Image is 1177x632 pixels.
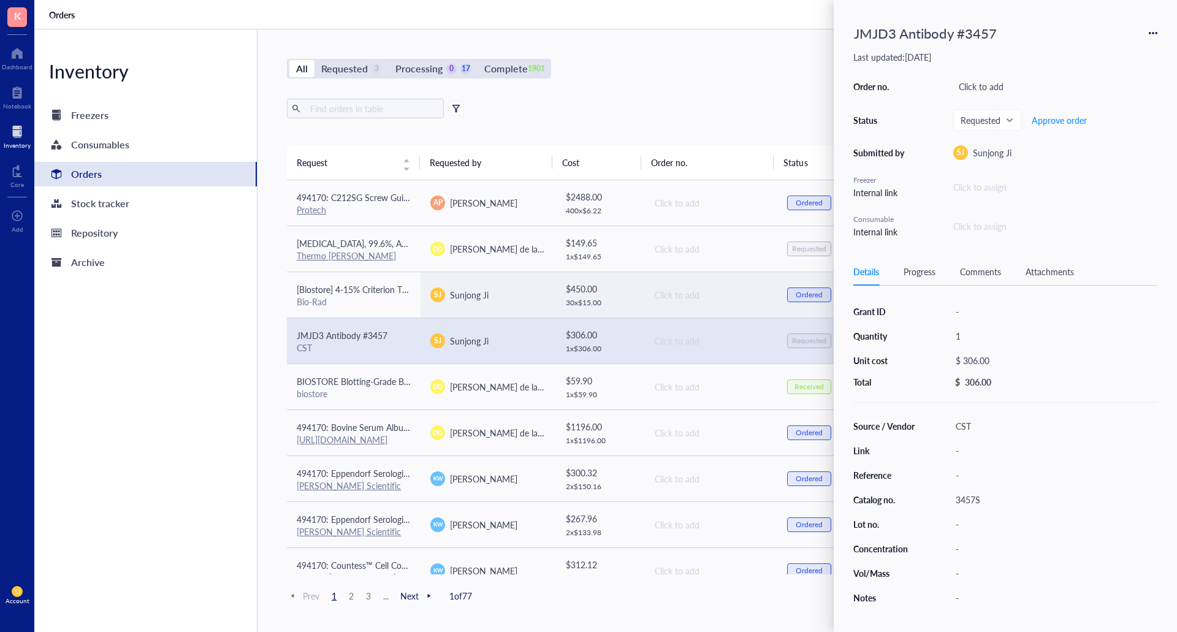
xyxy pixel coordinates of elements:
[655,196,768,210] div: Click to add
[287,590,319,601] span: Prev
[566,528,634,538] div: 2 x $ 133.98
[297,156,395,169] span: Request
[853,376,916,387] div: Total
[433,566,443,575] span: KW
[450,381,608,393] span: [PERSON_NAME] de la [PERSON_NAME]
[449,590,472,601] span: 1 of 77
[434,335,441,346] span: SJ
[34,59,257,83] div: Inventory
[450,565,517,577] span: [PERSON_NAME]
[853,225,908,238] div: Internal link
[297,421,417,433] span: 494170: Bovine Serum Albumin
[297,237,596,249] span: [MEDICAL_DATA], 99.6%, ACS reagent, meets the requirements of Reag.Ph.Eur.
[34,103,257,128] a: Freezers
[433,520,443,529] span: KW
[644,318,777,364] td: Click to add
[566,190,634,204] div: $ 2488.00
[71,254,105,271] div: Archive
[297,388,411,399] div: biostore
[853,306,916,317] div: Grant ID
[450,335,489,347] span: Sunjong Ji
[14,8,21,23] span: K
[297,559,486,571] span: 494170: Countess™ Cell Counting Chamber Slides
[566,252,634,262] div: 1 x $ 149.65
[344,590,359,601] span: 2
[853,519,916,530] div: Lot no.
[321,60,368,77] div: Requested
[1031,110,1087,130] button: Approve order
[853,592,916,603] div: Notes
[531,64,542,74] div: 1901
[848,20,1002,47] div: JMJD3 Antibody #3457
[961,115,1011,126] span: Requested
[2,63,32,70] div: Dashboard
[566,390,634,400] div: 1 x $ 59.90
[774,145,862,180] th: Status
[34,191,257,216] a: Stock tracker
[305,99,439,118] input: Find orders in table
[950,303,1157,320] div: -
[552,145,641,180] th: Cost
[655,472,768,485] div: Click to add
[297,572,411,583] div: Thermo [PERSON_NAME] Scientific
[796,198,823,208] div: Ordered
[3,83,31,110] a: Notebook
[853,51,1157,63] div: Last updated: [DATE]
[950,352,1152,369] div: $ 306.00
[950,466,1157,484] div: -
[450,243,608,255] span: [PERSON_NAME] de la [PERSON_NAME]
[644,272,777,318] td: Click to add
[450,197,517,209] span: [PERSON_NAME]
[644,547,777,593] td: Click to add
[378,590,393,601] span: ...
[566,344,634,354] div: 1 x $ 306.00
[71,166,102,183] div: Orders
[297,467,525,479] span: 494170: Eppendorf Serological Pipettes (10mL), Case of 400
[566,298,634,308] div: 30 x $ 15.00
[853,445,916,456] div: Link
[853,330,916,341] div: Quantity
[484,60,527,77] div: Complete
[655,564,768,577] div: Click to add
[853,421,916,432] div: Source / Vendor
[796,520,823,530] div: Ordered
[566,374,634,387] div: $ 59.90
[450,289,489,301] span: Sunjong Ji
[297,513,911,525] span: 494170: Eppendorf Serological Pipets, sterile, free of detectable pyrogens, DNA, RNase and DNase....
[297,525,401,538] a: [PERSON_NAME] Scientific
[34,250,257,275] a: Archive
[297,191,533,204] span: 494170: C212SG Screw Guide With 020" (.51mm) Hole 1/16"
[853,186,908,199] div: Internal link
[953,219,1157,233] div: Click to assign
[950,589,1157,606] div: -
[655,518,768,531] div: Click to add
[853,115,908,126] div: Status
[957,147,964,158] span: SJ
[953,78,1157,95] div: Click to add
[460,64,471,74] div: 17
[71,107,109,124] div: Freezers
[644,226,777,272] td: Click to add
[796,428,823,438] div: Ordered
[950,565,1157,582] div: -
[4,122,31,149] a: Inventory
[904,265,935,278] div: Progress
[361,590,376,601] span: 3
[327,590,341,601] span: 1
[296,60,308,77] div: All
[853,568,916,579] div: Vol/Mass
[950,491,1157,508] div: 3457S
[655,380,768,394] div: Click to add
[433,428,443,438] span: DD
[792,244,826,254] div: Requested
[655,334,768,348] div: Click to add
[450,519,517,531] span: [PERSON_NAME]
[10,181,24,188] div: Core
[853,470,916,481] div: Reference
[644,409,777,455] td: Click to add
[371,64,382,74] div: 3
[950,417,1157,435] div: CST
[287,145,420,180] th: Request
[566,574,634,584] div: 2 x $ 156.06
[655,426,768,440] div: Click to add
